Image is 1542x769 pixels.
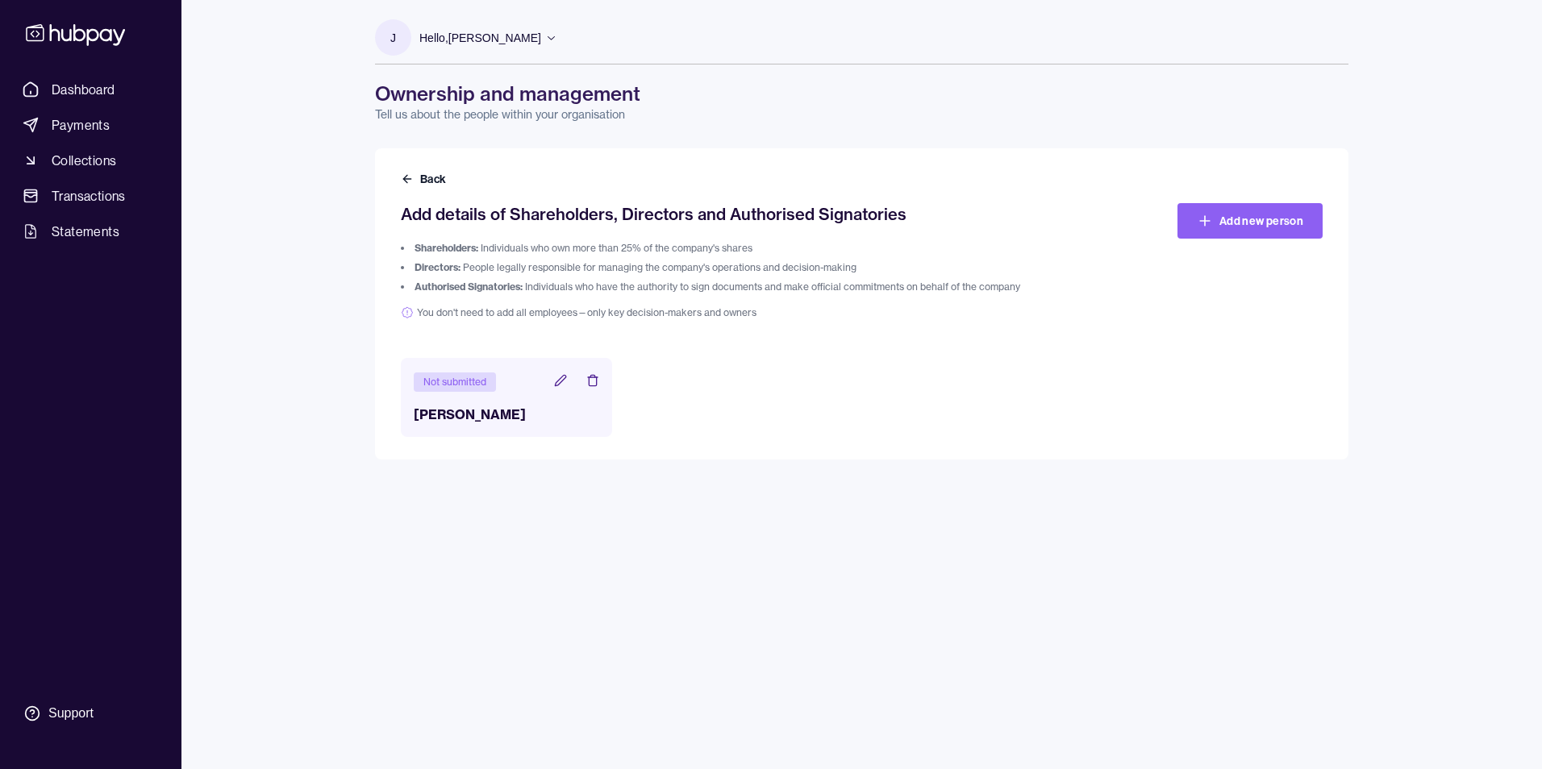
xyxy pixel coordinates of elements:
span: Dashboard [52,80,115,99]
button: Back [401,171,449,187]
a: Transactions [16,181,165,210]
a: Payments [16,110,165,139]
span: Directors: [415,261,461,273]
p: Hello, [PERSON_NAME] [419,29,541,47]
span: Shareholders: [415,242,478,254]
h3: [PERSON_NAME] [414,405,599,424]
a: Add new person [1177,203,1323,239]
li: Individuals who have the authority to sign documents and make official commitments on behalf of t... [401,281,1092,293]
a: Collections [16,146,165,175]
span: Payments [52,115,110,135]
span: Transactions [52,186,126,206]
p: Tell us about the people within your organisation [375,106,1348,123]
span: Statements [52,222,119,241]
div: Not submitted [414,372,496,392]
h1: Ownership and management [375,81,1348,106]
a: Statements [16,217,165,246]
li: People legally responsible for managing the company's operations and decision-making [401,261,1092,274]
span: You don't need to add all employees—only key decision-makers and owners [401,306,1092,319]
h2: Add details of Shareholders, Directors and Authorised Signatories [401,203,1092,226]
span: Authorised Signatories: [415,281,523,293]
li: Individuals who own more than 25% of the company's shares [401,242,1092,255]
p: J [390,29,396,47]
a: Dashboard [16,75,165,104]
span: Collections [52,151,116,170]
a: Support [16,696,165,730]
div: Support [48,705,94,722]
